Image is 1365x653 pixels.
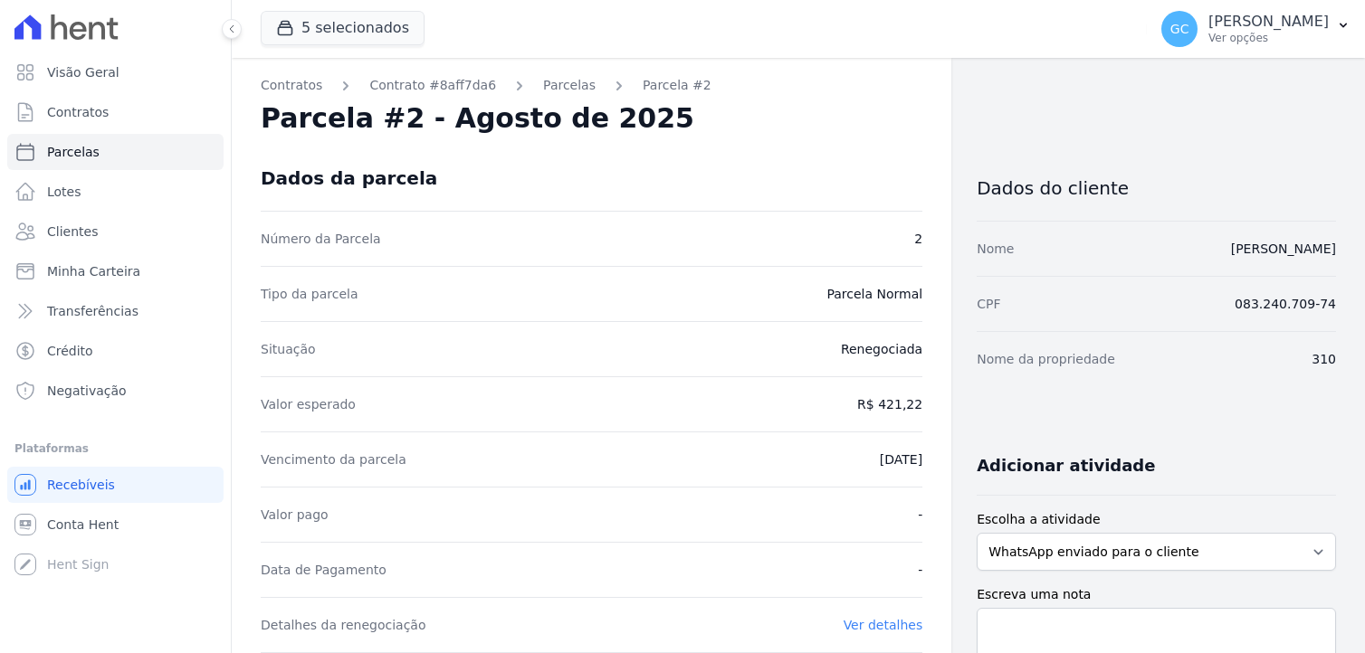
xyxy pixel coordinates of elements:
[643,76,711,95] a: Parcela #2
[14,438,216,459] div: Plataformas
[261,167,437,189] div: Dados da parcela
[261,395,356,413] dt: Valor esperado
[7,213,224,250] a: Clientes
[918,506,922,524] dd: -
[1170,23,1189,35] span: GC
[261,102,694,135] h2: Parcela #2 - Agosto de 2025
[261,561,387,579] dt: Data de Pagamento
[261,285,358,303] dt: Tipo da parcela
[261,340,316,358] dt: Situação
[7,134,224,170] a: Parcelas
[47,516,119,534] span: Conta Hent
[261,616,426,634] dt: Detalhes da renegociação
[7,174,224,210] a: Lotes
[1208,13,1329,31] p: [PERSON_NAME]
[977,455,1155,477] h3: Adicionar atividade
[1231,241,1336,256] a: [PERSON_NAME]
[47,222,98,241] span: Clientes
[47,302,138,320] span: Transferências
[7,467,224,503] a: Recebíveis
[7,333,224,369] a: Crédito
[7,506,224,543] a: Conta Hent
[7,253,224,289] a: Minha Carteira
[369,76,496,95] a: Contrato #8aff7da6
[844,618,923,632] a: Ver detalhes
[543,76,596,95] a: Parcelas
[261,230,381,248] dt: Número da Parcela
[7,373,224,409] a: Negativação
[261,506,329,524] dt: Valor pago
[47,476,115,494] span: Recebíveis
[977,350,1115,368] dt: Nome da propriedade
[7,94,224,130] a: Contratos
[857,395,922,413] dd: R$ 421,22
[918,561,922,579] dd: -
[261,450,406,468] dt: Vencimento da parcela
[841,340,922,358] dd: Renegociada
[1147,4,1365,54] button: GC [PERSON_NAME] Ver opções
[47,382,127,400] span: Negativação
[261,11,425,45] button: 5 selecionados
[261,76,922,95] nav: Breadcrumb
[1208,31,1329,45] p: Ver opções
[1235,295,1336,313] dd: 083.240.709-74
[977,295,1000,313] dt: CPF
[880,450,922,468] dd: [DATE]
[7,54,224,90] a: Visão Geral
[914,230,922,248] dd: 2
[261,76,322,95] a: Contratos
[7,293,224,329] a: Transferências
[977,240,1014,258] dt: Nome
[47,103,109,121] span: Contratos
[47,143,100,161] span: Parcelas
[977,177,1336,199] h3: Dados do cliente
[47,183,81,201] span: Lotes
[826,285,922,303] dd: Parcela Normal
[1312,350,1336,368] dd: 310
[47,262,140,280] span: Minha Carteira
[47,342,93,360] span: Crédito
[977,510,1336,529] label: Escolha a atividade
[977,585,1336,604] label: Escreva uma nota
[47,63,119,81] span: Visão Geral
